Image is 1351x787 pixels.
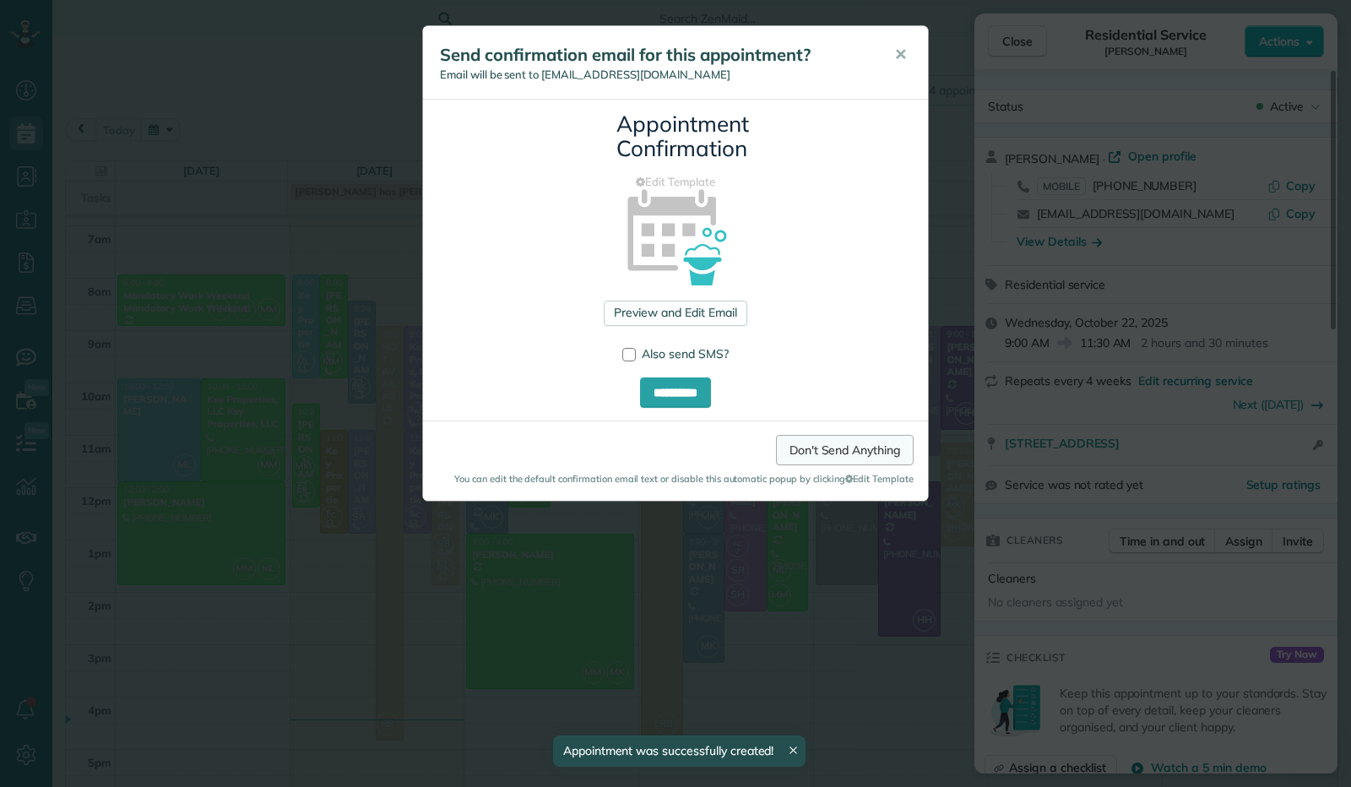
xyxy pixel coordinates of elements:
small: You can edit the default confirmation email text or disable this automatic popup by clicking Edit... [437,472,914,486]
span: Also send SMS? [642,346,729,361]
span: ✕ [894,45,907,64]
div: Appointment was successfully created! [553,735,806,767]
h3: Appointment Confirmation [616,112,735,160]
a: Preview and Edit Email [604,301,746,326]
h5: Send confirmation email for this appointment? [440,43,871,67]
span: Email will be sent to [EMAIL_ADDRESS][DOMAIN_NAME] [440,68,730,81]
img: appointment_confirmation_icon-141e34405f88b12ade42628e8c248340957700ab75a12ae832a8710e9b578dc5.png [600,160,751,311]
a: Don't Send Anything [776,435,914,465]
a: Edit Template [436,174,915,190]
